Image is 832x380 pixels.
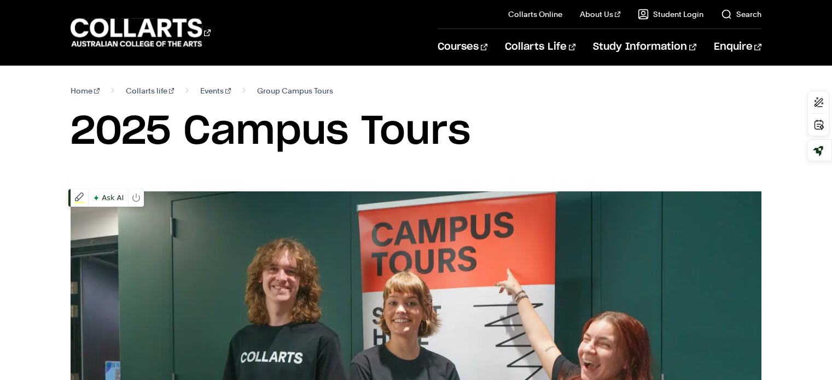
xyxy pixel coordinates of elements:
h1: 2025 Campus Tours [71,107,761,156]
a: About Us [580,9,620,20]
div: Go to homepage [71,17,211,48]
a: Events [200,83,231,98]
a: Collarts life [126,83,174,98]
a: Search [721,9,761,20]
a: Courses [438,29,487,65]
a: Home [71,83,100,98]
a: Enquire [714,29,761,65]
span: Ask AI [91,191,126,205]
span: Group Campus Tours [257,83,333,98]
a: Collarts Life [505,29,575,65]
a: Collarts Online [508,9,562,20]
a: Student Login [638,9,703,20]
a: Study Information [593,29,696,65]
